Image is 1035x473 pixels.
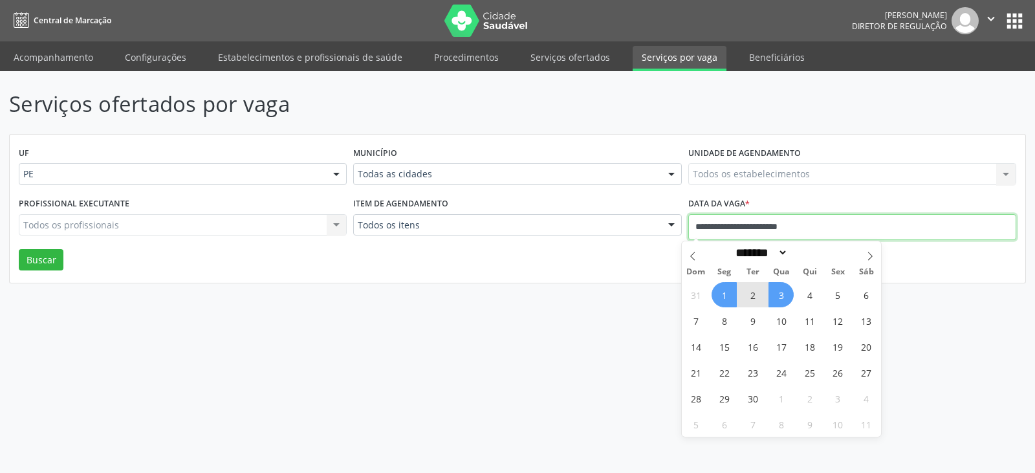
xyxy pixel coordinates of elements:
span: Agosto 31, 2025 [683,282,708,307]
span: Setembro 22, 2025 [712,360,737,385]
span: Setembro 12, 2025 [825,308,851,333]
span: Setembro 19, 2025 [825,334,851,359]
span: Setembro 1, 2025 [712,282,737,307]
span: Outubro 1, 2025 [768,386,794,411]
img: img [952,7,979,34]
span: Setembro 25, 2025 [797,360,822,385]
input: Year [788,246,831,259]
label: Unidade de agendamento [688,144,801,164]
span: Todas as cidades [358,168,655,181]
span: Setembro 14, 2025 [683,334,708,359]
span: Outubro 9, 2025 [797,412,822,437]
span: Outubro 3, 2025 [825,386,851,411]
span: Setembro 26, 2025 [825,360,851,385]
span: Diretor de regulação [852,21,947,32]
button: apps [1003,10,1026,32]
a: Configurações [116,46,195,69]
span: Outubro 6, 2025 [712,412,737,437]
span: Setembro 17, 2025 [768,334,794,359]
span: Qua [767,268,796,276]
select: Month [732,246,789,259]
span: Seg [710,268,739,276]
span: Outubro 5, 2025 [683,412,708,437]
span: Setembro 11, 2025 [797,308,822,333]
button:  [979,7,1003,34]
span: Setembro 23, 2025 [740,360,765,385]
span: Setembro 27, 2025 [854,360,879,385]
span: Setembro 6, 2025 [854,282,879,307]
span: Setembro 3, 2025 [768,282,794,307]
span: Setembro 16, 2025 [740,334,765,359]
span: Outubro 2, 2025 [797,386,822,411]
span: Setembro 18, 2025 [797,334,822,359]
span: Setembro 21, 2025 [683,360,708,385]
span: PE [23,168,320,181]
label: Município [353,144,397,164]
label: Item de agendamento [353,194,448,214]
span: Setembro 9, 2025 [740,308,765,333]
i:  [984,12,998,26]
label: UF [19,144,29,164]
a: Central de Marcação [9,10,111,31]
span: Sex [824,268,853,276]
a: Procedimentos [425,46,508,69]
span: Setembro 28, 2025 [683,386,708,411]
span: Setembro 20, 2025 [854,334,879,359]
span: Setembro 2, 2025 [740,282,765,307]
span: Setembro 7, 2025 [683,308,708,333]
label: Profissional executante [19,194,129,214]
a: Acompanhamento [5,46,102,69]
span: Setembro 15, 2025 [712,334,737,359]
span: Outubro 7, 2025 [740,412,765,437]
a: Beneficiários [740,46,814,69]
span: Outubro 4, 2025 [854,386,879,411]
span: Setembro 10, 2025 [768,308,794,333]
span: Outubro 11, 2025 [854,412,879,437]
span: Outubro 10, 2025 [825,412,851,437]
button: Buscar [19,249,63,271]
span: Ter [739,268,767,276]
div: [PERSON_NAME] [852,10,947,21]
span: Qui [796,268,824,276]
p: Serviços ofertados por vaga [9,88,721,120]
span: Setembro 30, 2025 [740,386,765,411]
span: Setembro 8, 2025 [712,308,737,333]
label: Data da vaga [688,194,750,214]
span: Todos os itens [358,219,655,232]
span: Setembro 5, 2025 [825,282,851,307]
span: Dom [682,268,710,276]
a: Serviços por vaga [633,46,726,71]
a: Serviços ofertados [521,46,619,69]
a: Estabelecimentos e profissionais de saúde [209,46,411,69]
span: Sáb [853,268,881,276]
span: Setembro 24, 2025 [768,360,794,385]
span: Central de Marcação [34,15,111,26]
span: Setembro 13, 2025 [854,308,879,333]
span: Outubro 8, 2025 [768,412,794,437]
span: Setembro 29, 2025 [712,386,737,411]
span: Setembro 4, 2025 [797,282,822,307]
